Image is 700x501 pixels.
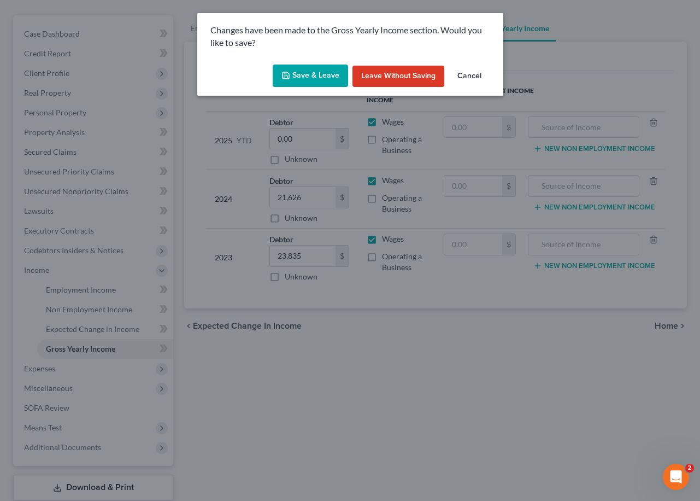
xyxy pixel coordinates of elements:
span: 2 [685,464,694,473]
iframe: Intercom live chat [663,464,689,490]
button: Leave without Saving [352,66,444,88]
button: Save & Leave [273,65,348,88]
button: Cancel [449,66,490,88]
p: Changes have been made to the Gross Yearly Income section. Would you like to save? [210,24,490,49]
